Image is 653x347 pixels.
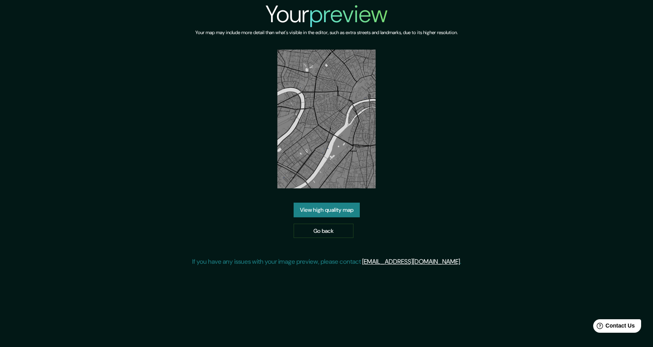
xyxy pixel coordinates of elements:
h6: Your map may include more detail than what's visible in the editor, such as extra streets and lan... [195,29,458,37]
img: created-map-preview [277,50,376,188]
a: [EMAIL_ADDRESS][DOMAIN_NAME] [362,257,460,266]
a: Go back [294,224,353,238]
iframe: Help widget launcher [582,316,644,338]
p: If you have any issues with your image preview, please contact . [192,257,461,266]
a: View high quality map [294,203,360,217]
